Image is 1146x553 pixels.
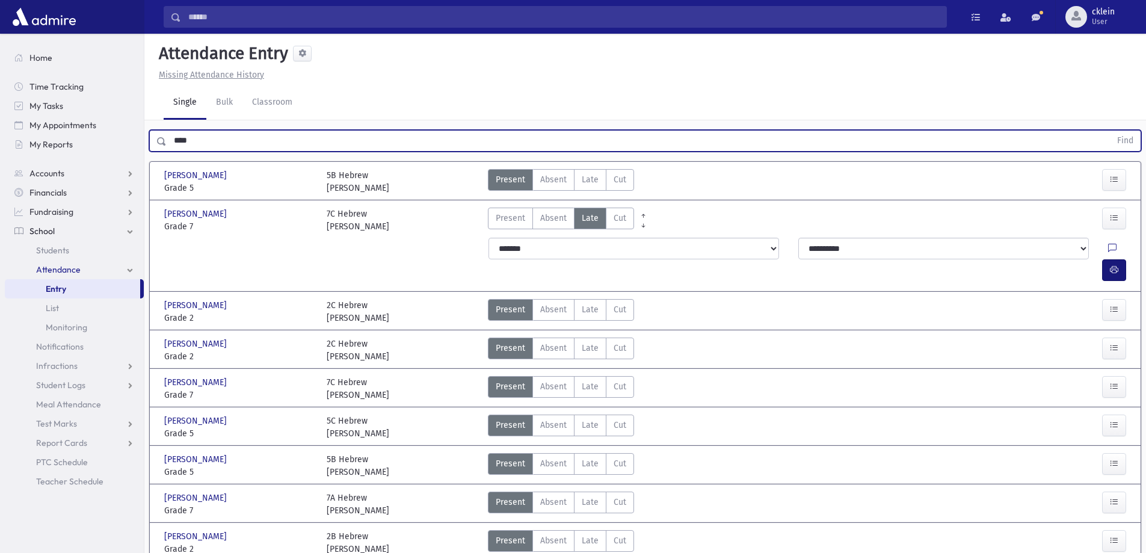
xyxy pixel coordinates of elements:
span: [PERSON_NAME] [164,415,229,427]
span: [PERSON_NAME] [164,299,229,312]
span: Absent [540,212,567,224]
span: Present [496,173,525,186]
span: Teacher Schedule [36,476,103,487]
span: My Tasks [29,100,63,111]
span: PTC Schedule [36,457,88,468]
div: 5C Hebrew [PERSON_NAME] [327,415,389,440]
div: AttTypes [488,299,634,324]
span: Attendance [36,264,81,275]
span: Cut [614,303,626,316]
span: Late [582,173,599,186]
span: Grade 2 [164,312,315,324]
span: [PERSON_NAME] [164,453,229,466]
span: [PERSON_NAME] [164,376,229,389]
span: Present [496,342,525,354]
a: Meal Attendance [5,395,144,414]
a: Students [5,241,144,260]
span: Monitoring [46,322,87,333]
span: Grade 7 [164,504,315,517]
a: Accounts [5,164,144,183]
span: [PERSON_NAME] [164,169,229,182]
span: Grade 7 [164,389,315,401]
span: Present [496,534,525,547]
span: Absent [540,534,567,547]
span: Late [582,212,599,224]
span: Home [29,52,52,63]
span: Late [582,534,599,547]
span: Cut [614,419,626,431]
span: Time Tracking [29,81,84,92]
span: Present [496,380,525,393]
span: Grade 5 [164,466,315,478]
span: Absent [540,496,567,508]
a: Notifications [5,337,144,356]
div: AttTypes [488,169,634,194]
a: My Reports [5,135,144,154]
div: 2C Hebrew [PERSON_NAME] [327,299,389,324]
h5: Attendance Entry [154,43,288,64]
a: My Appointments [5,116,144,135]
span: cklein [1092,7,1115,17]
div: AttTypes [488,415,634,440]
span: Infractions [36,360,78,371]
a: Teacher Schedule [5,472,144,491]
span: Accounts [29,168,64,179]
span: Fundraising [29,206,73,217]
input: Search [181,6,946,28]
span: Late [582,380,599,393]
span: Late [582,419,599,431]
a: Home [5,48,144,67]
span: Students [36,245,69,256]
a: Bulk [206,86,242,120]
a: Time Tracking [5,77,144,96]
span: Cut [614,496,626,508]
a: My Tasks [5,96,144,116]
img: AdmirePro [10,5,79,29]
span: Absent [540,303,567,316]
a: Test Marks [5,414,144,433]
div: 5B Hebrew [PERSON_NAME] [327,169,389,194]
a: Classroom [242,86,302,120]
span: [PERSON_NAME] [164,208,229,220]
span: Late [582,457,599,470]
a: School [5,221,144,241]
span: Absent [540,342,567,354]
span: My Reports [29,139,73,150]
span: Grade 2 [164,350,315,363]
span: My Appointments [29,120,96,131]
a: Fundraising [5,202,144,221]
div: AttTypes [488,453,634,478]
div: 7C Hebrew [PERSON_NAME] [327,208,389,233]
span: Grade 5 [164,182,315,194]
span: Cut [614,212,626,224]
a: Monitoring [5,318,144,337]
a: Infractions [5,356,144,375]
span: Late [582,496,599,508]
span: Present [496,419,525,431]
span: [PERSON_NAME] [164,338,229,350]
a: Financials [5,183,144,202]
span: Grade 7 [164,220,315,233]
div: 2C Hebrew [PERSON_NAME] [327,338,389,363]
span: Absent [540,419,567,431]
a: Student Logs [5,375,144,395]
span: Cut [614,342,626,354]
span: Present [496,212,525,224]
span: Financials [29,187,67,198]
a: PTC Schedule [5,453,144,472]
span: Meal Attendance [36,399,101,410]
u: Missing Attendance History [159,70,264,80]
a: Missing Attendance History [154,70,264,80]
span: Absent [540,380,567,393]
span: Late [582,303,599,316]
span: Absent [540,457,567,470]
span: Grade 5 [164,427,315,440]
span: Test Marks [36,418,77,429]
span: Cut [614,173,626,186]
div: AttTypes [488,492,634,517]
div: AttTypes [488,376,634,401]
span: Cut [614,457,626,470]
a: Entry [5,279,140,298]
div: 5B Hebrew [PERSON_NAME] [327,453,389,478]
a: Single [164,86,206,120]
